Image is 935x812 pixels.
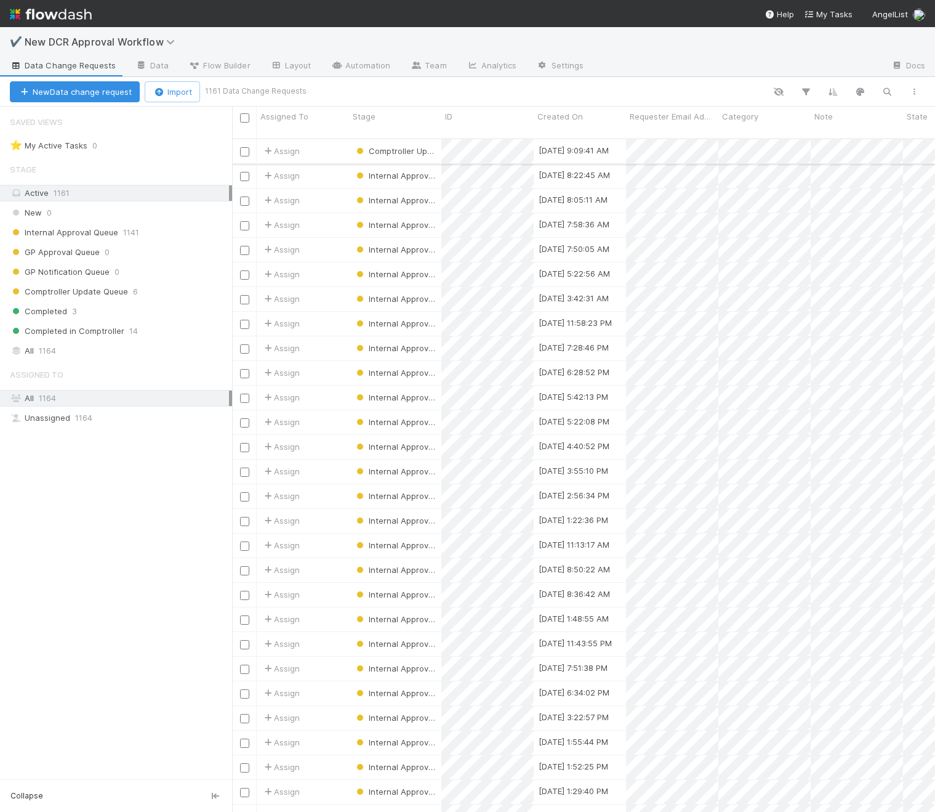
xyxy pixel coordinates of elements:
button: Import [145,81,200,102]
span: Internal Approval Queue [354,664,462,673]
span: Assign [262,145,300,157]
span: Internal Approval Queue [354,171,462,181]
a: Team [400,57,456,76]
div: Assign [262,342,300,354]
span: Assign [262,317,300,330]
div: [DATE] 7:58:36 AM [539,218,609,230]
small: 1161 Data Change Requests [205,86,307,97]
div: [DATE] 1:52:25 PM [539,760,608,773]
span: Internal Approval Queue [354,639,462,649]
div: [DATE] 8:22:45 AM [539,169,610,181]
div: [DATE] 1:55:44 PM [539,736,608,748]
span: 0 [47,205,52,221]
span: Internal Approval Queue [354,491,462,501]
span: New DCR Approval Workflow [25,36,181,48]
span: Assign [262,638,300,650]
span: Completed in Comptroller [10,323,124,339]
div: Assign [262,268,300,280]
div: Internal Approval Queue [354,243,435,256]
input: Toggle Row Selected [240,221,249,230]
span: Note [814,110,833,123]
div: Assign [262,367,300,379]
div: Internal Approval Queue [354,564,435,576]
div: [DATE] 7:28:46 PM [539,341,609,354]
div: Assign [262,169,300,182]
div: [DATE] 9:09:41 AM [539,144,609,156]
a: My Tasks [804,8,853,20]
span: Assign [262,613,300,625]
span: Assign [262,712,300,724]
div: [DATE] 6:28:52 PM [539,366,609,378]
input: Toggle Row Selected [240,246,249,255]
span: Internal Approval Queue [354,392,462,402]
input: Toggle Row Selected [240,147,249,156]
span: 1164 [75,410,92,426]
div: Assign [262,219,300,231]
span: ✔️ [10,36,22,47]
img: logo-inverted-e16ddd16eac7371096b0.svg [10,4,92,25]
div: Assign [262,490,300,502]
div: Active [10,185,229,201]
span: Internal Approval Queue [354,762,462,772]
div: Assign [262,243,300,256]
div: Assign [262,539,300,551]
input: Toggle Row Selected [240,492,249,501]
input: Toggle Row Selected [240,394,249,403]
span: Flow Builder [188,59,250,71]
div: [DATE] 3:22:57 PM [539,711,609,723]
a: Data [126,57,179,76]
span: Assign [262,786,300,798]
a: Settings [527,57,594,76]
input: Toggle Row Selected [240,443,249,452]
div: Unassigned [10,410,229,426]
span: Internal Approval Queue [10,225,118,240]
span: Internal Approval Queue [354,343,462,353]
div: Internal Approval Queue [354,638,435,650]
div: Internal Approval Queue [354,391,435,404]
div: [DATE] 4:40:52 PM [539,440,609,452]
div: Assign [262,441,300,453]
span: Saved Views [10,110,63,134]
input: Toggle Row Selected [240,763,249,773]
input: Toggle Row Selected [240,369,249,378]
div: Internal Approval Queue [354,687,435,699]
div: Internal Approval Queue [354,441,435,453]
span: 0 [105,245,110,260]
div: Internal Approval Queue [354,712,435,724]
img: avatar_55c8bf04-bdf8-4706-8388-4c62d4787457.png [913,9,925,21]
input: Toggle All Rows Selected [240,113,249,123]
div: Internal Approval Queue [354,194,435,206]
a: Analytics [457,57,527,76]
div: Assign [262,687,300,699]
span: ID [445,110,452,123]
div: Internal Approval Queue [354,539,435,551]
span: State [907,110,928,123]
div: Internal Approval Queue [354,514,435,527]
span: 3 [72,304,77,319]
span: Data Change Requests [10,59,116,71]
div: All [10,391,229,406]
span: Assign [262,194,300,206]
span: GP Notification Queue [10,264,110,280]
span: Stage [353,110,375,123]
input: Toggle Row Selected [240,270,249,280]
span: My Tasks [804,9,853,19]
span: Collapse [10,790,43,802]
div: Internal Approval Queue [354,342,435,354]
input: Toggle Row Selected [240,615,249,625]
span: Requester Email Address [630,110,715,123]
span: Assign [262,761,300,773]
span: Internal Approval Queue [354,245,462,254]
input: Toggle Row Selected [240,344,249,354]
span: Internal Approval Queue [354,516,462,526]
div: [DATE] 1:48:55 AM [539,612,609,625]
div: [DATE] 8:05:11 AM [539,193,608,206]
span: Assign [262,662,300,675]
